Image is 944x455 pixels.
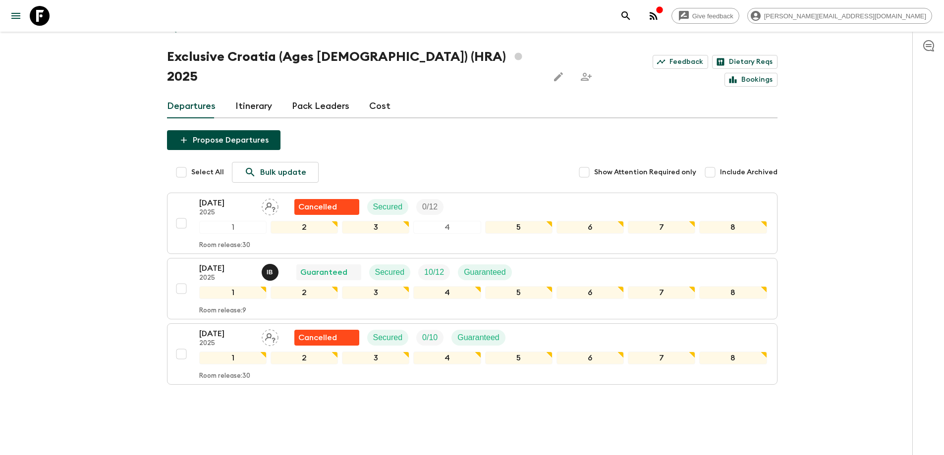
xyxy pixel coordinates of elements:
div: 6 [556,352,624,364]
button: [DATE]2025Ivica BurićGuaranteedSecuredTrip FillGuaranteed12345678Room release:9 [167,258,777,319]
a: Give feedback [671,8,739,24]
div: 8 [699,221,767,234]
div: Trip Fill [416,330,444,346]
p: Secured [373,332,403,344]
p: 10 / 12 [424,266,444,278]
p: [DATE] [199,197,254,209]
p: Room release: 30 [199,242,250,250]
div: 2 [271,352,338,364]
div: 1 [199,221,267,234]
a: Bulk update [232,162,319,183]
p: Guaranteed [300,266,347,278]
p: 0 / 12 [422,201,438,213]
button: search adventures [616,6,636,26]
p: [DATE] [199,328,254,340]
button: [DATE]2025Assign pack leaderFlash Pack cancellationSecuredTrip Fill12345678Room release:30 [167,193,777,254]
div: 6 [556,221,624,234]
a: Feedback [653,55,708,69]
div: 3 [342,286,409,299]
span: Include Archived [720,167,777,177]
p: Cancelled [298,201,337,213]
p: Bulk update [260,166,306,178]
p: Room release: 30 [199,372,250,380]
div: Flash Pack cancellation [294,330,359,346]
a: Departures [167,95,216,118]
span: Assign pack leader [262,202,278,209]
div: 5 [485,286,553,299]
div: 4 [413,221,481,234]
p: 0 / 10 [422,332,438,344]
a: Cost [369,95,390,118]
span: Show Attention Required only [594,167,696,177]
p: Room release: 9 [199,307,246,315]
span: [PERSON_NAME][EMAIL_ADDRESS][DOMAIN_NAME] [759,12,932,20]
p: Secured [375,266,405,278]
button: menu [6,6,26,26]
div: Secured [367,199,409,215]
div: Secured [369,264,411,280]
a: Dietary Reqs [712,55,777,69]
div: Trip Fill [418,264,450,280]
div: 4 [413,352,481,364]
div: 7 [628,352,695,364]
span: Give feedback [687,12,739,20]
div: 8 [699,286,767,299]
div: 3 [342,352,409,364]
p: Secured [373,201,403,213]
div: 6 [556,286,624,299]
span: Assign pack leader [262,332,278,340]
a: Bookings [724,73,777,87]
div: 3 [342,221,409,234]
p: 2025 [199,209,254,217]
p: Guaranteed [457,332,500,344]
div: 2 [271,286,338,299]
div: 5 [485,221,553,234]
h1: Exclusive Croatia (Ages [DEMOGRAPHIC_DATA]) (HRA) 2025 [167,47,541,87]
div: 8 [699,352,767,364]
button: Edit this itinerary [549,67,568,87]
a: Pack Leaders [292,95,349,118]
span: Ivica Burić [262,267,280,275]
p: 2025 [199,340,254,348]
span: Share this itinerary [576,67,596,87]
span: Select All [191,167,224,177]
div: Trip Fill [416,199,444,215]
button: Propose Departures [167,130,280,150]
div: 7 [628,286,695,299]
button: [DATE]2025Assign pack leaderFlash Pack cancellationSecuredTrip FillGuaranteed12345678Room release:30 [167,323,777,385]
p: [DATE] [199,262,254,274]
p: I B [267,268,273,276]
div: 7 [628,221,695,234]
div: 1 [199,286,267,299]
button: IB [262,264,280,281]
div: [PERSON_NAME][EMAIL_ADDRESS][DOMAIN_NAME] [747,8,932,24]
div: 4 [413,286,481,299]
a: Itinerary [235,95,272,118]
p: 2025 [199,274,254,282]
p: Cancelled [298,332,337,344]
p: Guaranteed [464,266,506,278]
div: 5 [485,352,553,364]
div: Flash Pack cancellation [294,199,359,215]
div: Secured [367,330,409,346]
div: 2 [271,221,338,234]
div: 1 [199,352,267,364]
